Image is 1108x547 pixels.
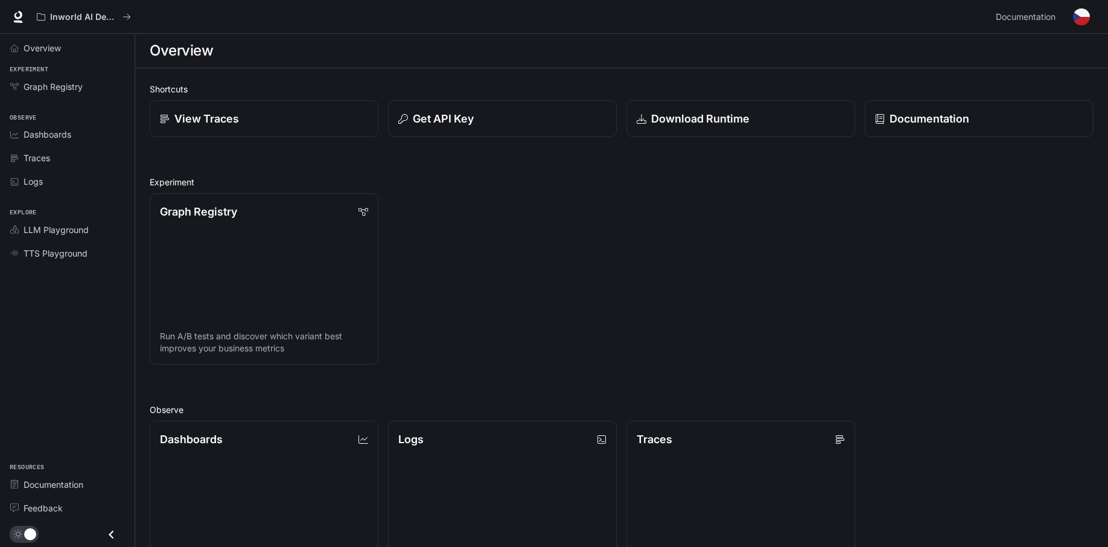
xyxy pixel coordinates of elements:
[5,76,130,97] a: Graph Registry
[31,5,136,29] button: All workspaces
[160,330,368,354] p: Run A/B tests and discover which variant best improves your business metrics
[5,37,130,59] a: Overview
[24,527,36,540] span: Dark mode toggle
[1073,8,1090,25] img: User avatar
[5,171,130,192] a: Logs
[890,110,969,127] p: Documentation
[637,431,672,447] p: Traces
[651,110,750,127] p: Download Runtime
[398,431,424,447] p: Logs
[24,247,88,260] span: TTS Playground
[5,147,130,168] a: Traces
[626,100,855,137] a: Download Runtime
[5,219,130,240] a: LLM Playground
[24,42,61,54] span: Overview
[865,100,1094,137] a: Documentation
[5,474,130,495] a: Documentation
[24,152,50,164] span: Traces
[150,176,1094,188] h2: Experiment
[996,10,1055,25] span: Documentation
[413,110,474,127] p: Get API Key
[388,100,617,137] button: Get API Key
[24,478,83,491] span: Documentation
[24,128,71,141] span: Dashboards
[5,124,130,145] a: Dashboards
[98,522,125,547] button: Close drawer
[24,502,63,514] span: Feedback
[5,243,130,264] a: TTS Playground
[174,110,239,127] p: View Traces
[24,80,83,93] span: Graph Registry
[50,12,118,22] p: Inworld AI Demos
[1069,5,1094,29] button: User avatar
[150,39,213,63] h1: Overview
[24,175,43,188] span: Logs
[150,403,1094,416] h2: Observe
[5,497,130,519] a: Feedback
[24,223,89,236] span: LLM Playground
[160,203,237,220] p: Graph Registry
[991,5,1065,29] a: Documentation
[150,83,1094,95] h2: Shortcuts
[160,431,223,447] p: Dashboards
[150,193,378,365] a: Graph RegistryRun A/B tests and discover which variant best improves your business metrics
[150,100,378,137] a: View Traces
